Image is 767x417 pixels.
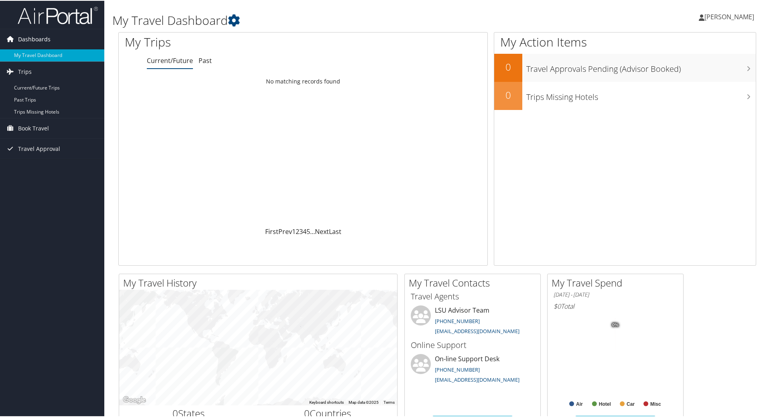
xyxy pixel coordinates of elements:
a: 3 [299,226,303,235]
li: On-line Support Desk [407,353,538,386]
tspan: 0% [612,322,619,327]
a: Last [329,226,341,235]
a: 0Travel Approvals Pending (Advisor Booked) [494,53,756,81]
span: Trips [18,61,32,81]
span: $0 [554,301,561,310]
h2: My Travel Contacts [409,275,540,289]
span: … [310,226,315,235]
h6: Total [554,301,677,310]
td: No matching records found [119,73,487,88]
a: First [265,226,278,235]
span: Book Travel [18,118,49,138]
span: [PERSON_NAME] [704,12,754,20]
h3: Trips Missing Hotels [526,87,756,102]
span: Dashboards [18,28,51,49]
h2: 0 [494,59,522,73]
text: Hotel [599,401,611,406]
h1: My Action Items [494,33,756,50]
img: Google [121,394,148,405]
a: 1 [292,226,296,235]
text: Misc [650,401,661,406]
a: [PERSON_NAME] [699,4,762,28]
a: Current/Future [147,55,193,64]
a: Prev [278,226,292,235]
a: Terms (opens in new tab) [383,399,395,404]
text: Air [576,401,583,406]
h3: Travel Approvals Pending (Advisor Booked) [526,59,756,74]
h3: Online Support [411,339,534,350]
a: 0Trips Missing Hotels [494,81,756,109]
a: Open this area in Google Maps (opens a new window) [121,394,148,405]
h2: My Travel Spend [552,275,683,289]
a: 4 [303,226,306,235]
h2: 0 [494,87,522,101]
button: Keyboard shortcuts [309,399,344,405]
a: [EMAIL_ADDRESS][DOMAIN_NAME] [435,375,519,382]
a: 2 [296,226,299,235]
a: Next [315,226,329,235]
a: [PHONE_NUMBER] [435,317,480,324]
h2: My Travel History [123,275,397,289]
span: Map data ©2025 [349,399,379,404]
h1: My Travel Dashboard [112,11,546,28]
a: Past [199,55,212,64]
a: 5 [306,226,310,235]
h6: [DATE] - [DATE] [554,290,677,298]
a: [EMAIL_ADDRESS][DOMAIN_NAME] [435,327,519,334]
text: Car [627,401,635,406]
h1: My Trips [125,33,328,50]
a: [PHONE_NUMBER] [435,365,480,372]
h3: Travel Agents [411,290,534,301]
li: LSU Advisor Team [407,305,538,338]
span: Travel Approval [18,138,60,158]
img: airportal-logo.png [18,5,98,24]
